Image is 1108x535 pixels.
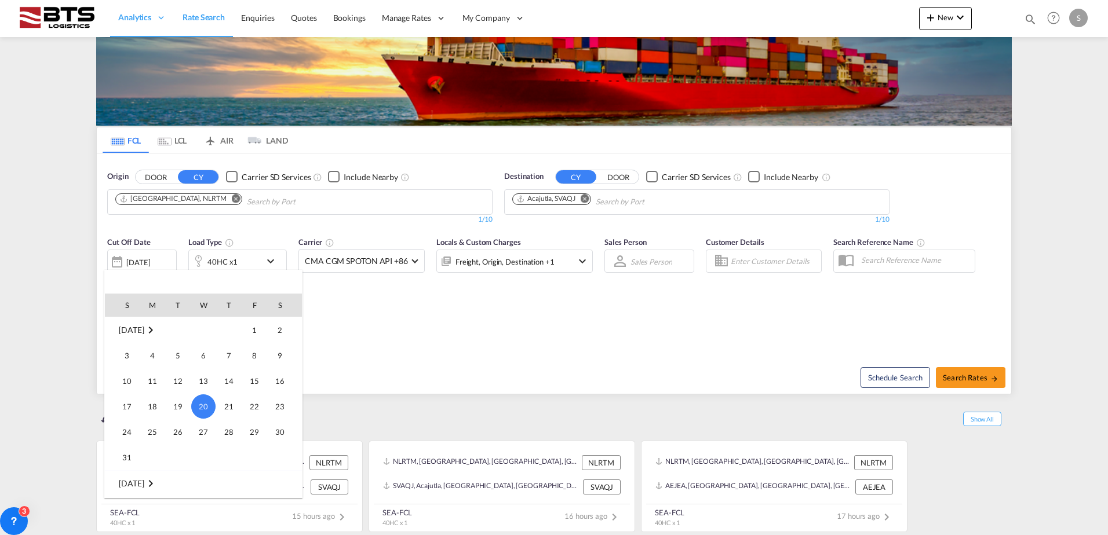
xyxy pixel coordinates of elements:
[243,395,266,418] span: 22
[242,343,267,368] td: Friday August 8 2025
[165,419,191,445] td: Tuesday August 26 2025
[105,368,140,394] td: Sunday August 10 2025
[268,344,291,367] span: 9
[165,294,191,317] th: T
[267,317,302,343] td: Saturday August 2 2025
[191,419,216,445] td: Wednesday August 27 2025
[217,395,240,418] span: 21
[216,294,242,317] th: T
[105,470,302,496] tr: Week undefined
[267,294,302,317] th: S
[268,420,291,444] span: 30
[191,368,216,394] td: Wednesday August 13 2025
[115,344,138,367] span: 3
[105,470,302,496] td: September 2025
[216,394,242,419] td: Thursday August 21 2025
[192,420,215,444] span: 27
[217,344,240,367] span: 7
[105,445,302,471] tr: Week 6
[105,294,140,317] th: S
[140,294,165,317] th: M
[105,368,302,394] tr: Week 3
[115,446,138,469] span: 31
[242,394,267,419] td: Friday August 22 2025
[216,419,242,445] td: Thursday August 28 2025
[243,369,266,393] span: 15
[105,317,302,343] tr: Week 1
[166,344,189,367] span: 5
[105,343,302,368] tr: Week 2
[165,394,191,419] td: Tuesday August 19 2025
[242,419,267,445] td: Friday August 29 2025
[140,394,165,419] td: Monday August 18 2025
[216,343,242,368] td: Thursday August 7 2025
[166,420,189,444] span: 26
[267,419,302,445] td: Saturday August 30 2025
[192,344,215,367] span: 6
[141,344,164,367] span: 4
[267,343,302,368] td: Saturday August 9 2025
[141,395,164,418] span: 18
[243,420,266,444] span: 29
[140,419,165,445] td: Monday August 25 2025
[216,368,242,394] td: Thursday August 14 2025
[141,369,164,393] span: 11
[165,343,191,368] td: Tuesday August 5 2025
[119,325,144,335] span: [DATE]
[242,317,267,343] td: Friday August 1 2025
[105,343,140,368] td: Sunday August 3 2025
[242,294,267,317] th: F
[243,344,266,367] span: 8
[140,368,165,394] td: Monday August 11 2025
[243,318,266,342] span: 1
[140,343,165,368] td: Monday August 4 2025
[115,369,138,393] span: 10
[105,317,191,343] td: August 2025
[166,395,189,418] span: 19
[268,395,291,418] span: 23
[191,343,216,368] td: Wednesday August 6 2025
[105,445,140,471] td: Sunday August 31 2025
[105,419,302,445] tr: Week 5
[115,395,138,418] span: 17
[191,394,216,419] td: Wednesday August 20 2025
[268,318,291,342] span: 2
[105,419,140,445] td: Sunday August 24 2025
[217,420,240,444] span: 28
[165,368,191,394] td: Tuesday August 12 2025
[105,394,302,419] tr: Week 4
[268,369,291,393] span: 16
[115,420,138,444] span: 24
[166,369,189,393] span: 12
[105,394,140,419] td: Sunday August 17 2025
[141,420,164,444] span: 25
[217,369,240,393] span: 14
[191,394,216,419] span: 20
[267,394,302,419] td: Saturday August 23 2025
[242,368,267,394] td: Friday August 15 2025
[267,368,302,394] td: Saturday August 16 2025
[191,294,216,317] th: W
[119,478,144,488] span: [DATE]
[192,369,215,393] span: 13
[105,294,302,497] md-calendar: Calendar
